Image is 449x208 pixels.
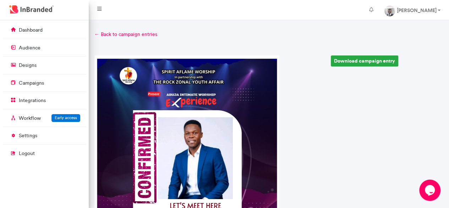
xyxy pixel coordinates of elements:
p: dashboard [19,27,43,34]
a: audience [3,41,86,54]
strong: [PERSON_NAME] [396,7,436,14]
a: settings [3,129,86,142]
a: ← Back to campaign entries [94,31,444,38]
img: profile dp [384,6,395,16]
a: designs [3,58,86,72]
p: designs [19,62,37,69]
a: [PERSON_NAME] [379,3,446,17]
p: integrations [19,97,46,104]
iframe: chat widget [419,180,442,201]
a: dashboard [3,23,86,37]
img: InBranded Logo [7,4,55,15]
p: audience [19,44,40,52]
p: settings [19,132,37,139]
span: Early access [55,115,77,120]
a: Download campaign entry [331,55,398,66]
a: integrations [3,94,86,107]
a: campaigns [3,76,86,90]
a: WorkflowEarly access [3,111,86,125]
p: Workflow [19,115,41,122]
p: logout [19,150,35,157]
p: campaigns [19,80,44,87]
